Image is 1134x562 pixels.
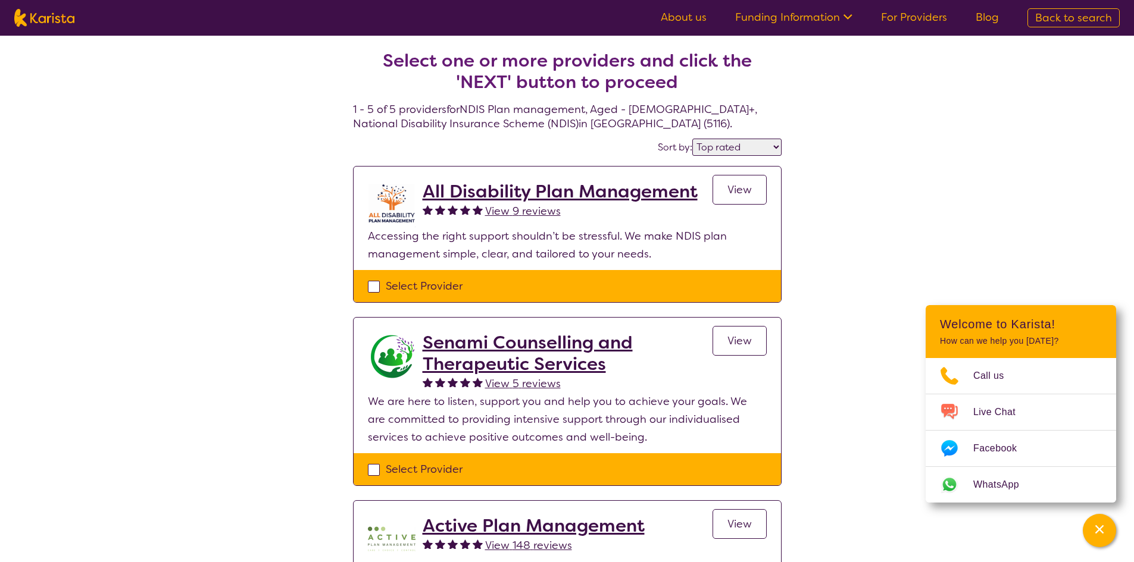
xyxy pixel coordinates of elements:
[448,539,458,549] img: fullstar
[368,393,767,446] p: We are here to listen, support you and help you to achieve your goals. We are committed to provid...
[423,205,433,215] img: fullstar
[973,367,1019,385] span: Call us
[881,10,947,24] a: For Providers
[976,10,999,24] a: Blog
[353,21,782,131] h4: 1 - 5 of 5 providers for NDIS Plan management , Aged - [DEMOGRAPHIC_DATA]+ , National Disability ...
[368,181,416,227] img: at5vqv0lot2lggohlylh.jpg
[1035,11,1112,25] span: Back to search
[485,536,572,554] a: View 148 reviews
[367,50,767,93] h2: Select one or more providers and click the 'NEXT' button to proceed
[713,326,767,356] a: View
[368,332,416,379] img: r7dlggcrx4wwrwpgprcg.jpg
[435,205,445,215] img: fullstar
[485,202,561,220] a: View 9 reviews
[973,476,1033,494] span: WhatsApp
[658,141,692,153] label: Sort by:
[368,227,767,263] p: Accessing the right support shouldn’t be stressful. We make NDIS plan management simple, clear, a...
[423,539,433,549] img: fullstar
[423,515,645,536] a: Active Plan Management
[485,538,572,552] span: View 148 reviews
[473,377,483,387] img: fullstar
[423,332,713,375] a: Senami Counselling and Therapeutic Services
[473,539,483,549] img: fullstar
[435,539,445,549] img: fullstar
[460,539,470,549] img: fullstar
[926,305,1116,503] div: Channel Menu
[940,317,1102,331] h2: Welcome to Karista!
[713,175,767,205] a: View
[713,509,767,539] a: View
[973,439,1031,457] span: Facebook
[926,467,1116,503] a: Web link opens in a new tab.
[727,334,752,348] span: View
[460,377,470,387] img: fullstar
[973,403,1030,421] span: Live Chat
[473,205,483,215] img: fullstar
[485,204,561,218] span: View 9 reviews
[661,10,707,24] a: About us
[435,377,445,387] img: fullstar
[448,205,458,215] img: fullstar
[485,375,561,393] a: View 5 reviews
[1027,8,1120,27] a: Back to search
[423,377,433,387] img: fullstar
[460,205,470,215] img: fullstar
[1083,514,1116,547] button: Channel Menu
[735,10,852,24] a: Funding Information
[448,377,458,387] img: fullstar
[485,376,561,391] span: View 5 reviews
[423,181,698,202] a: All Disability Plan Management
[727,517,752,531] span: View
[926,358,1116,503] ul: Choose channel
[727,183,752,197] span: View
[14,9,74,27] img: Karista logo
[940,336,1102,346] p: How can we help you [DATE]?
